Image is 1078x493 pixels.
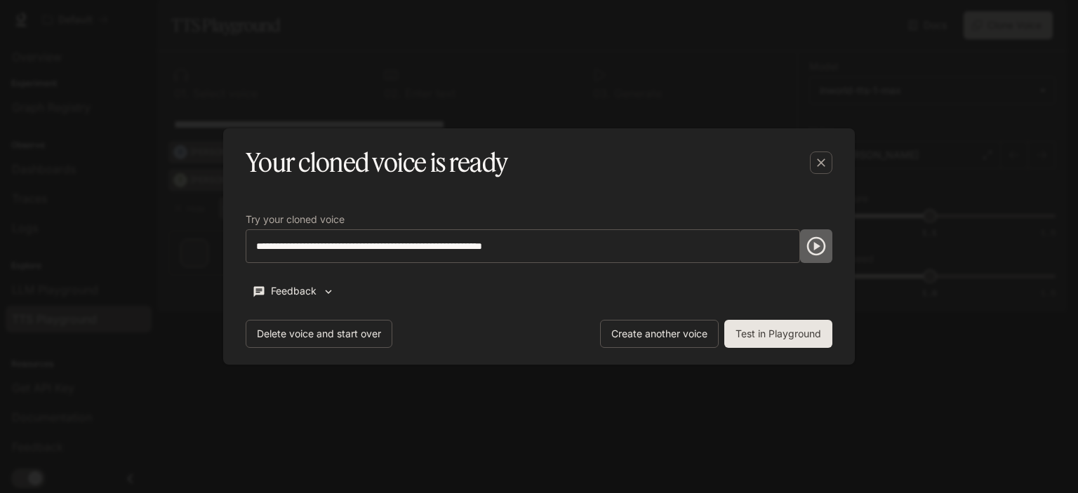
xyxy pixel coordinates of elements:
p: Try your cloned voice [246,215,345,224]
button: Feedback [246,280,341,303]
button: Delete voice and start over [246,320,392,348]
button: Create another voice [600,320,719,348]
h5: Your cloned voice is ready [246,145,507,180]
button: Test in Playground [724,320,832,348]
